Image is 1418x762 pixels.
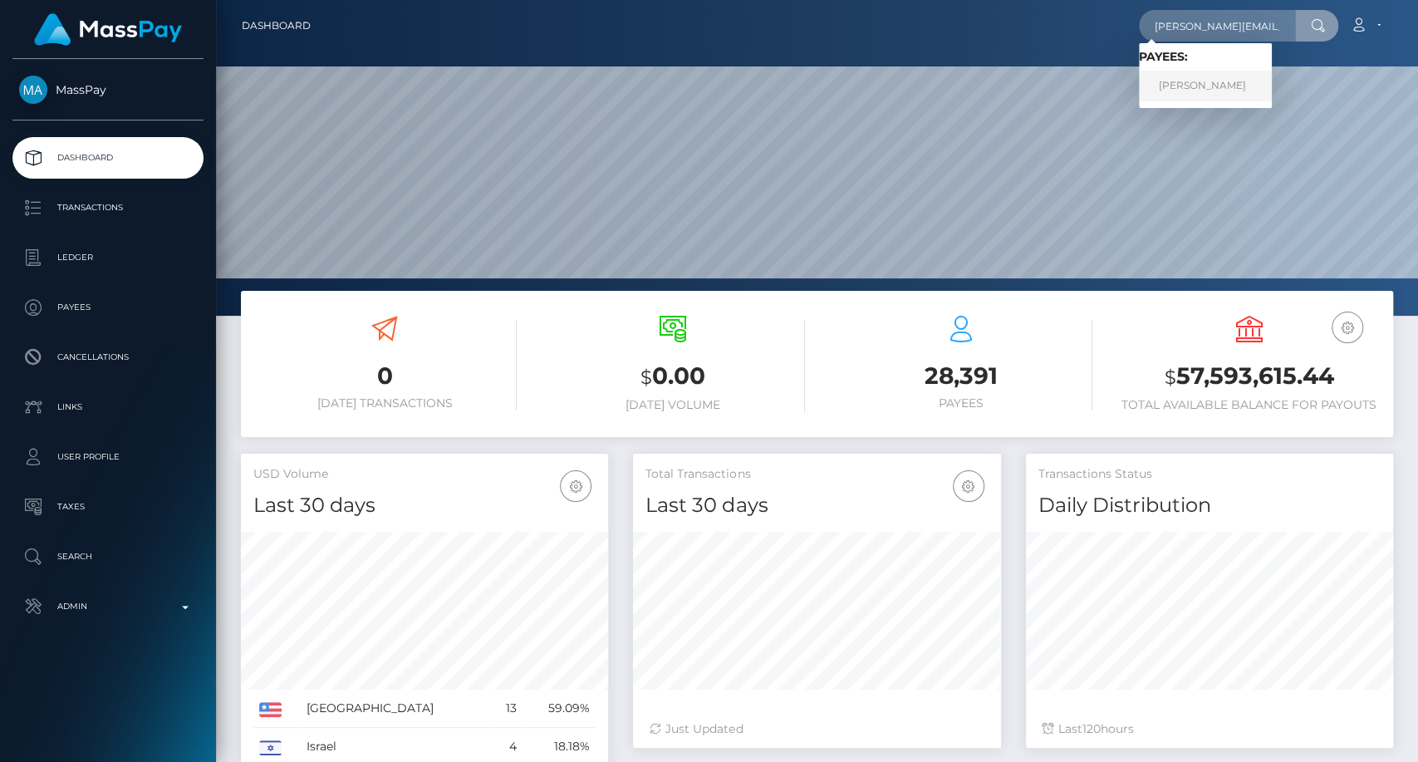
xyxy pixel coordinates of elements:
a: Dashboard [12,137,204,179]
a: Taxes [12,486,204,528]
h5: USD Volume [253,466,596,483]
p: Ledger [19,245,197,270]
div: Last hours [1043,720,1376,738]
a: Payees [12,287,204,328]
h3: 57,593,615.44 [1117,360,1381,394]
p: Dashboard [19,145,197,170]
h5: Transactions Status [1038,466,1381,483]
h4: Last 30 days [645,491,988,520]
h6: [DATE] Transactions [253,396,517,410]
h3: 0 [253,360,517,392]
div: Just Updated [650,720,984,738]
td: 59.09% [523,690,596,728]
a: Ledger [12,237,204,278]
a: User Profile [12,436,204,478]
p: User Profile [19,445,197,469]
td: [GEOGRAPHIC_DATA] [301,690,492,728]
img: MassPay [19,76,47,104]
a: Cancellations [12,337,204,378]
h6: Total Available Balance for Payouts [1117,398,1381,412]
a: Links [12,386,204,428]
h3: 0.00 [542,360,805,394]
p: Links [19,395,197,420]
p: Cancellations [19,345,197,370]
p: Admin [19,594,197,619]
p: Search [19,544,197,569]
small: $ [640,366,652,389]
img: MassPay Logo [34,13,182,46]
p: Taxes [19,494,197,519]
img: IL.png [259,740,282,755]
p: Transactions [19,195,197,220]
p: Payees [19,295,197,320]
a: Transactions [12,187,204,229]
img: US.png [259,702,282,717]
h6: Payees [830,396,1093,410]
input: Search... [1139,10,1295,42]
span: MassPay [12,82,204,97]
small: $ [1165,366,1176,389]
h6: [DATE] Volume [542,398,805,412]
h5: Total Transactions [645,466,988,483]
h4: Last 30 days [253,491,596,520]
h4: Daily Distribution [1038,491,1381,520]
a: Dashboard [242,8,311,43]
h3: 28,391 [830,360,1093,392]
a: Admin [12,586,204,627]
a: [PERSON_NAME] [1139,71,1272,101]
a: Search [12,536,204,578]
h6: Payees: [1139,50,1272,64]
td: 13 [492,690,523,728]
span: 120 [1082,721,1101,736]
